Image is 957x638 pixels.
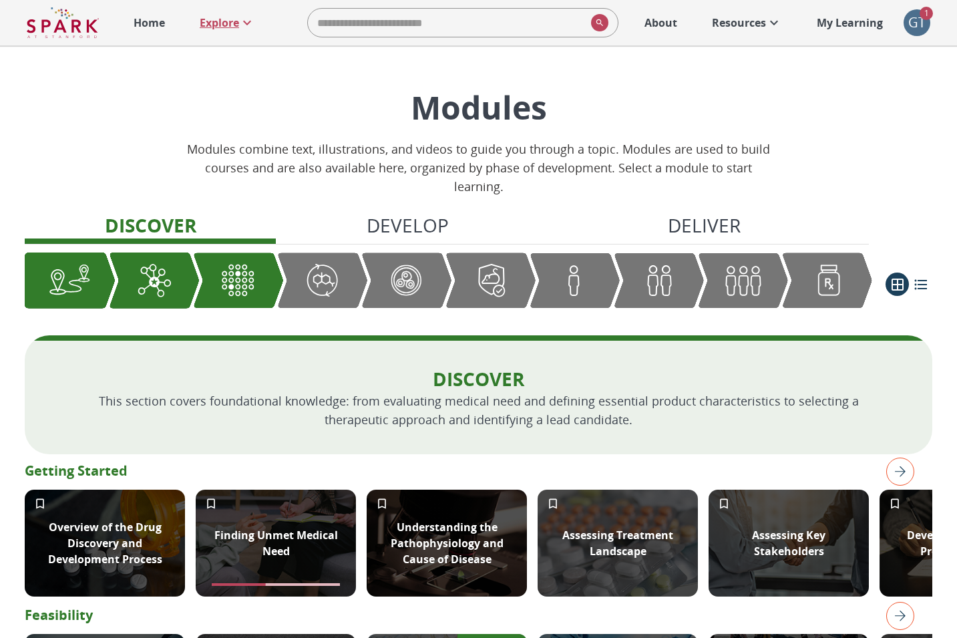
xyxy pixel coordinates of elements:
svg: Add to My Learning [888,497,902,510]
img: Logo of SPARK at Stanford [27,7,99,39]
a: Explore [193,8,262,37]
span: Module completion progress of user [212,583,340,586]
svg: Add to My Learning [546,497,560,510]
span: 1 [920,7,933,20]
p: Getting Started [25,461,932,481]
button: grid view [886,273,909,296]
svg: Add to My Learning [375,497,389,510]
p: Discover [67,366,890,391]
div: Graphic showing the progression through the Discover, Develop, and Deliver pipeline, highlighting... [25,253,872,309]
a: Resources [705,8,789,37]
div: Different types of pills and tablets [538,490,698,597]
p: Assessing Treatment Landscape [546,527,690,559]
p: Modules combine text, illustrations, and videos to guide you through a topic. Modules are used to... [184,140,773,196]
button: right [881,597,914,635]
svg: Add to My Learning [33,497,47,510]
div: A microscope examining a sample [367,490,527,597]
p: Resources [712,15,766,31]
a: Home [127,8,172,37]
svg: Add to My Learning [204,497,218,510]
div: GT [904,9,930,36]
a: About [638,8,684,37]
p: Understanding the Pathophysiology and Cause of Disease [375,519,519,567]
p: Develop [367,211,449,239]
p: Deliver [668,211,741,239]
a: My Learning [810,8,890,37]
p: Finding Unmet Medical Need [204,527,348,559]
button: search [586,9,608,37]
svg: Add to My Learning [717,497,731,510]
p: Home [134,15,165,31]
p: About [644,15,677,31]
p: Modules [184,86,773,129]
div: Two people engaged in handshake [709,490,869,597]
button: right [881,452,914,491]
p: Feasibility [25,605,932,625]
button: list view [909,273,932,296]
div: Two people in conversation with one taking notes [196,490,356,597]
p: This section covers foundational knowledge: from evaluating medical need and defining essential p... [67,391,890,429]
p: Discover [105,211,196,239]
p: My Learning [817,15,883,31]
div: Image coming soon [25,490,185,597]
p: Explore [200,15,239,31]
p: Overview of the Drug Discovery and Development Process [33,519,177,567]
button: account of current user [904,9,930,36]
p: Assessing Key Stakeholders [717,527,861,559]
